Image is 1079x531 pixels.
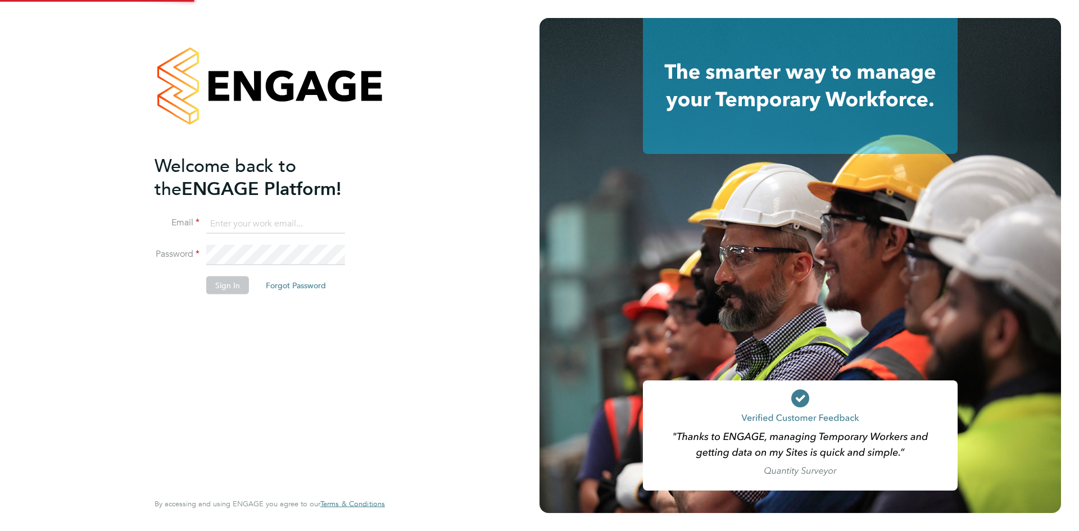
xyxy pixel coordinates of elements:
button: Forgot Password [257,276,335,294]
h2: ENGAGE Platform! [155,154,374,200]
span: Terms & Conditions [320,499,385,509]
button: Sign In [206,276,249,294]
label: Password [155,248,200,260]
input: Enter your work email... [206,214,345,234]
span: Welcome back to the [155,155,296,199]
span: By accessing and using ENGAGE you agree to our [155,499,385,509]
label: Email [155,217,200,229]
a: Terms & Conditions [320,500,385,509]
